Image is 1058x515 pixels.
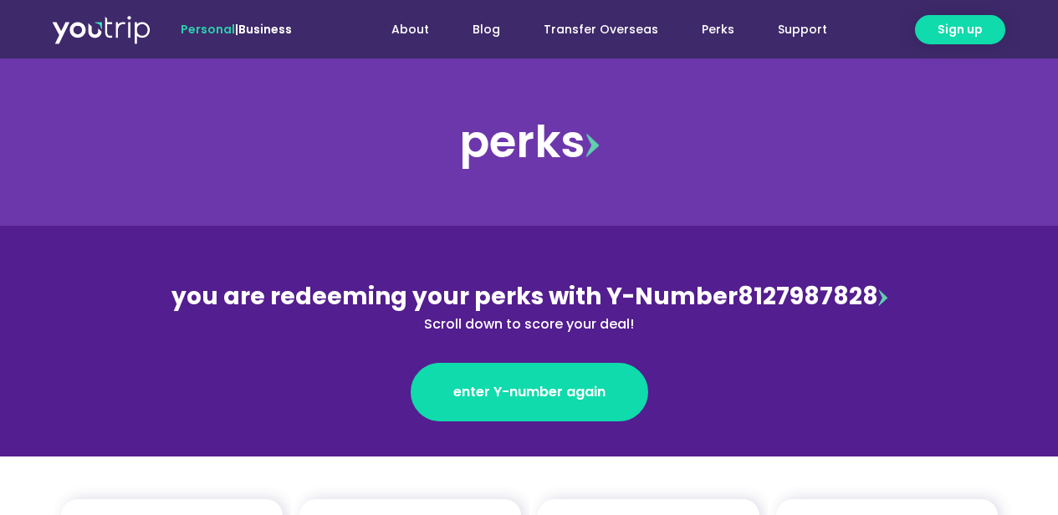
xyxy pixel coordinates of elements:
[238,21,292,38] a: Business
[453,382,606,402] span: enter Y-number again
[370,14,451,45] a: About
[522,14,680,45] a: Transfer Overseas
[181,21,292,38] span: |
[411,363,648,421] a: enter Y-number again
[915,15,1005,44] a: Sign up
[181,21,235,38] span: Personal
[166,314,892,334] div: Scroll down to score your deal!
[451,14,522,45] a: Blog
[938,21,983,38] span: Sign up
[680,14,756,45] a: Perks
[166,279,892,334] div: 8127987828
[337,14,849,45] nav: Menu
[756,14,849,45] a: Support
[171,280,738,313] span: you are redeeming your perks with Y-Number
